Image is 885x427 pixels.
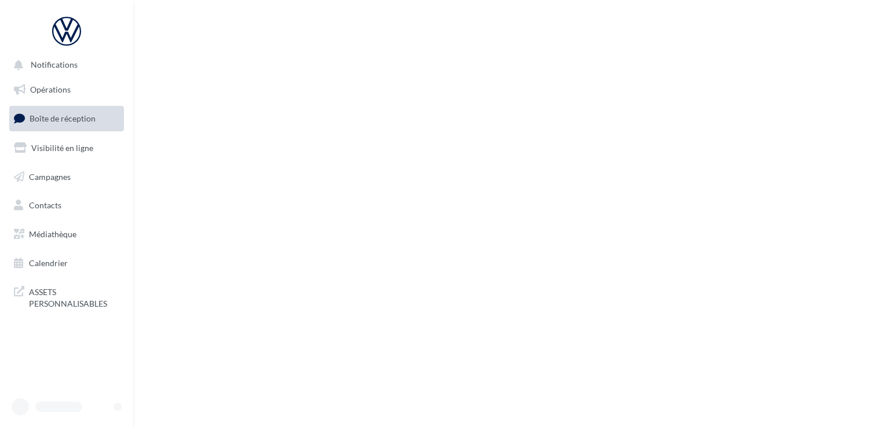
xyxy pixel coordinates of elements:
a: ASSETS PERSONNALISABLES [7,279,126,314]
a: Campagnes [7,165,126,189]
span: Boîte de réception [30,113,96,123]
a: Opérations [7,78,126,102]
a: Visibilité en ligne [7,136,126,160]
span: Campagnes [29,171,71,181]
span: Calendrier [29,258,68,268]
span: Visibilité en ligne [31,143,93,153]
span: ASSETS PERSONNALISABLES [29,284,119,309]
a: Boîte de réception [7,106,126,131]
span: Notifications [31,60,78,70]
a: Contacts [7,193,126,218]
span: Contacts [29,200,61,210]
a: Médiathèque [7,222,126,246]
span: Médiathèque [29,229,76,239]
a: Calendrier [7,251,126,275]
span: Opérations [30,84,71,94]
